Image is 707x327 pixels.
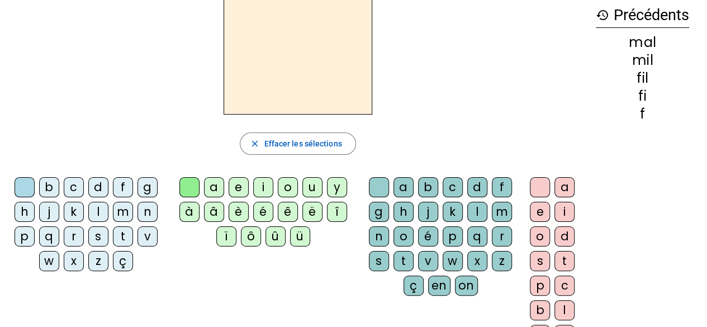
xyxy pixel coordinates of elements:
[443,251,463,271] div: w
[265,226,286,247] div: û
[137,202,158,222] div: n
[88,177,108,197] div: d
[15,202,35,222] div: h
[113,202,133,222] div: m
[278,202,298,222] div: ê
[443,202,463,222] div: k
[249,139,259,149] mat-icon: close
[137,177,158,197] div: g
[467,177,487,197] div: d
[369,251,389,271] div: s
[113,177,133,197] div: f
[418,226,438,247] div: é
[369,226,389,247] div: n
[530,251,550,271] div: s
[492,177,512,197] div: f
[204,202,224,222] div: â
[443,177,463,197] div: c
[467,202,487,222] div: l
[455,276,478,296] div: on
[393,177,414,197] div: a
[39,177,59,197] div: b
[530,226,550,247] div: o
[467,226,487,247] div: q
[216,226,236,247] div: ï
[39,226,59,247] div: q
[596,8,609,22] mat-icon: history
[229,177,249,197] div: e
[88,251,108,271] div: z
[596,89,689,103] div: fi
[554,251,575,271] div: t
[530,276,550,296] div: p
[39,251,59,271] div: w
[554,226,575,247] div: d
[264,137,341,150] span: Effacer les sélections
[39,202,59,222] div: j
[554,202,575,222] div: i
[596,107,689,121] div: f
[596,3,689,28] h3: Précédents
[64,177,84,197] div: c
[113,251,133,271] div: ç
[530,300,550,320] div: b
[229,202,249,222] div: è
[492,202,512,222] div: m
[393,251,414,271] div: t
[64,226,84,247] div: r
[596,36,689,49] div: mal
[596,72,689,85] div: fil
[88,226,108,247] div: s
[113,226,133,247] div: t
[443,226,463,247] div: p
[253,177,273,197] div: i
[418,202,438,222] div: j
[64,251,84,271] div: x
[492,251,512,271] div: z
[302,202,322,222] div: ë
[15,226,35,247] div: p
[492,226,512,247] div: r
[418,177,438,197] div: b
[404,276,424,296] div: ç
[290,226,310,247] div: ü
[241,226,261,247] div: ô
[204,177,224,197] div: a
[554,276,575,296] div: c
[554,300,575,320] div: l
[428,276,450,296] div: en
[393,202,414,222] div: h
[327,177,347,197] div: y
[327,202,347,222] div: î
[596,54,689,67] div: mil
[393,226,414,247] div: o
[530,202,550,222] div: e
[369,202,389,222] div: g
[240,132,355,155] button: Effacer les sélections
[88,202,108,222] div: l
[278,177,298,197] div: o
[179,202,200,222] div: à
[64,202,84,222] div: k
[467,251,487,271] div: x
[253,202,273,222] div: é
[554,177,575,197] div: a
[418,251,438,271] div: v
[137,226,158,247] div: v
[302,177,322,197] div: u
